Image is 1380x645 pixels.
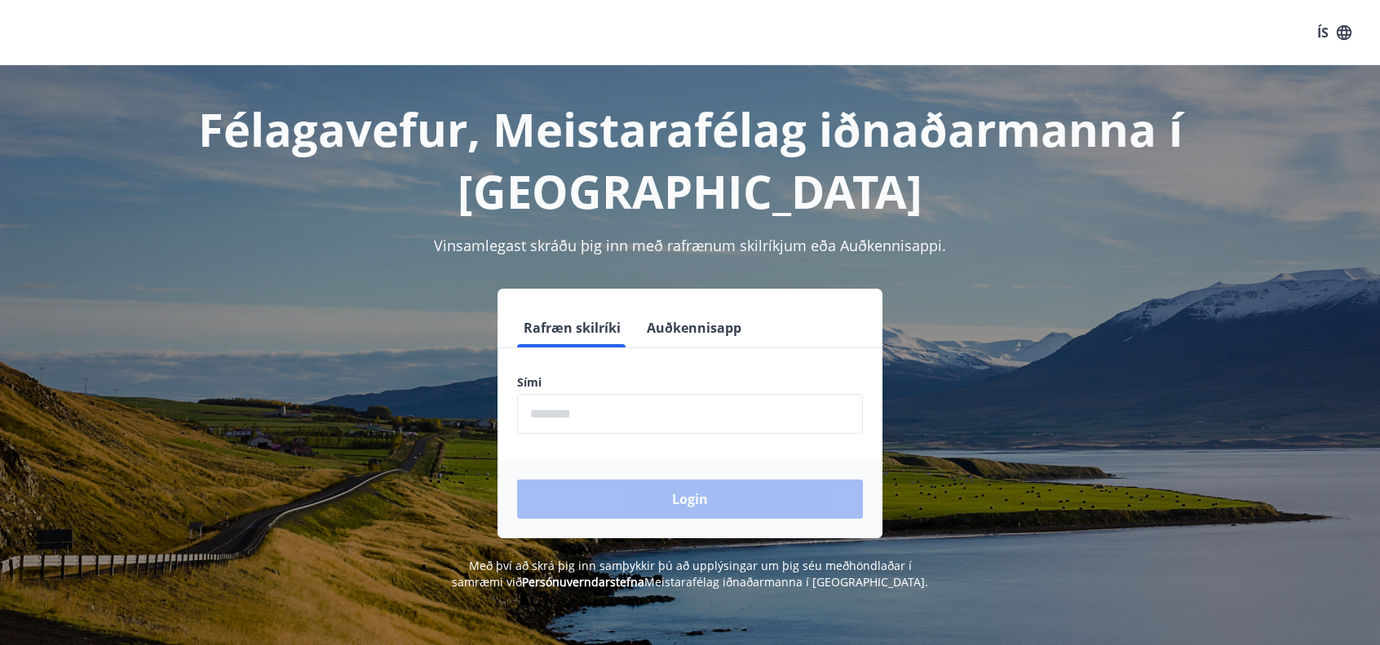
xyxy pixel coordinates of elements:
span: Með því að skrá þig inn samþykkir þú að upplýsingar um þig séu meðhöndlaðar í samræmi við Meistar... [452,558,928,590]
a: Persónuverndarstefna [522,574,644,590]
span: Vinsamlegast skráðu þig inn með rafrænum skilríkjum eða Auðkennisappi. [434,236,946,255]
button: ÍS [1308,18,1360,47]
h1: Félagavefur, Meistarafélag iðnaðarmanna í [GEOGRAPHIC_DATA] [122,98,1258,222]
label: Sími [517,374,863,391]
button: Auðkennisapp [640,308,748,347]
button: Rafræn skilríki [517,308,627,347]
